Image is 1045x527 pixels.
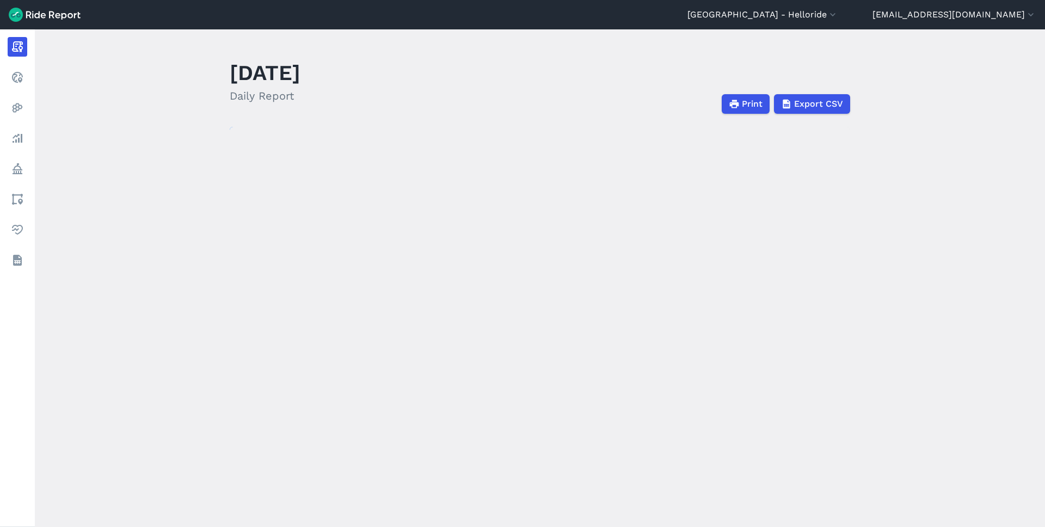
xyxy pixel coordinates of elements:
[9,8,81,22] img: Ride Report
[8,128,27,148] a: Analyze
[774,94,850,114] button: Export CSV
[742,97,763,111] span: Print
[8,189,27,209] a: Areas
[794,97,843,111] span: Export CSV
[687,8,838,21] button: [GEOGRAPHIC_DATA] - Helloride
[230,58,300,88] h1: [DATE]
[722,94,770,114] button: Print
[8,220,27,240] a: Health
[8,250,27,270] a: Datasets
[8,159,27,179] a: Policy
[230,88,300,104] h2: Daily Report
[8,68,27,87] a: Realtime
[8,98,27,118] a: Heatmaps
[872,8,1036,21] button: [EMAIL_ADDRESS][DOMAIN_NAME]
[8,37,27,57] a: Report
